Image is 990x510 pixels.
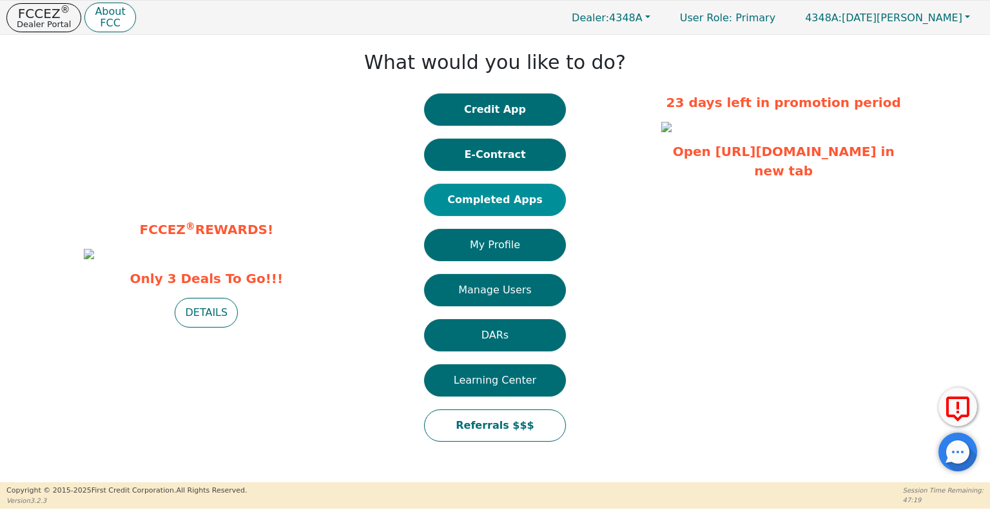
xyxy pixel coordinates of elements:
[572,12,643,24] span: 4348A
[84,3,135,33] button: AboutFCC
[17,20,71,28] p: Dealer Portal
[805,12,842,24] span: 4348A:
[903,495,984,505] p: 47:19
[424,364,566,397] button: Learning Center
[6,485,247,496] p: Copyright © 2015- 2025 First Credit Corporation.
[680,12,732,24] span: User Role :
[424,184,566,216] button: Completed Apps
[424,274,566,306] button: Manage Users
[424,319,566,351] button: DARs
[938,387,977,426] button: Report Error to FCC
[364,51,626,74] h1: What would you like to do?
[6,3,81,32] button: FCCEZ®Dealer Portal
[424,409,566,442] button: Referrals $$$
[61,4,70,15] sup: ®
[424,93,566,126] button: Credit App
[176,486,247,495] span: All Rights Reserved.
[424,139,566,171] button: E-Contract
[424,229,566,261] button: My Profile
[17,7,71,20] p: FCCEZ
[661,122,672,132] img: 157c663e-77ee-4f2e-9396-da60cbabb42b
[667,5,788,30] p: Primary
[95,6,125,17] p: About
[805,12,962,24] span: [DATE][PERSON_NAME]
[95,18,125,28] p: FCC
[791,8,984,28] button: 4348A:[DATE][PERSON_NAME]
[661,93,906,112] p: 23 days left in promotion period
[572,12,609,24] span: Dealer:
[175,298,238,328] button: DETAILS
[558,8,664,28] button: Dealer:4348A
[84,249,94,259] img: f3738251-a0c8-4545-bece-ceab4142c6c3
[673,144,895,179] a: Open [URL][DOMAIN_NAME] in new tab
[186,221,195,232] sup: ®
[903,485,984,495] p: Session Time Remaining:
[84,269,329,288] span: Only 3 Deals To Go!!!
[84,220,329,239] p: FCCEZ REWARDS!
[667,5,788,30] a: User Role: Primary
[6,496,247,505] p: Version 3.2.3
